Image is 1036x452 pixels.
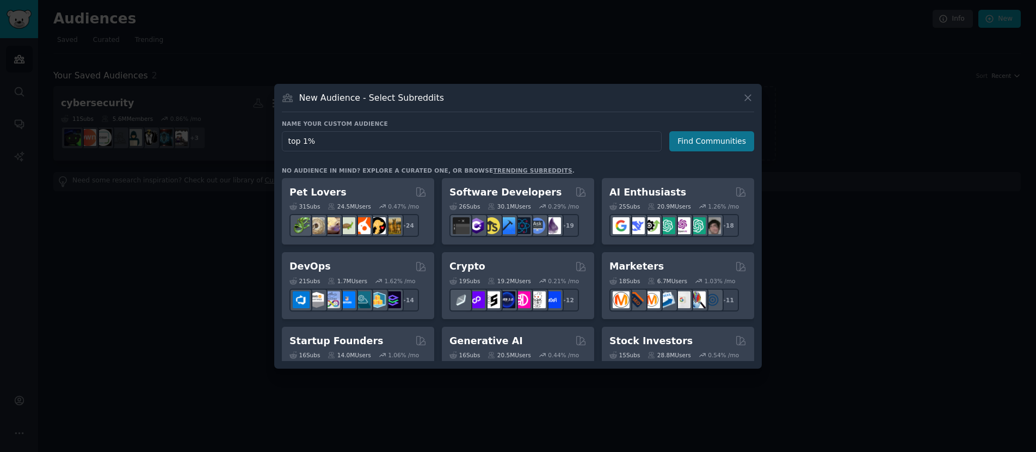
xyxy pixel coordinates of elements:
[488,351,531,359] div: 20.5M Users
[609,203,640,210] div: 25 Sub s
[548,277,579,285] div: 0.21 % /mo
[674,291,690,308] img: googleads
[548,203,579,210] div: 0.29 % /mo
[308,217,325,234] img: ballpython
[328,277,367,285] div: 1.7M Users
[493,167,572,174] a: trending subreddits
[643,291,660,308] img: AskMarketing
[556,289,579,311] div: + 12
[704,217,721,234] img: ArtificalIntelligence
[647,351,690,359] div: 28.8M Users
[328,203,371,210] div: 24.5M Users
[369,291,386,308] img: aws_cdk
[396,214,419,237] div: + 24
[548,351,579,359] div: 0.44 % /mo
[468,217,485,234] img: csharp
[674,217,690,234] img: OpenAIDev
[556,214,579,237] div: + 19
[289,334,383,348] h2: Startup Founders
[483,217,500,234] img: learnjavascript
[282,120,754,127] h3: Name your custom audience
[354,291,371,308] img: platformengineering
[708,203,739,210] div: 1.26 % /mo
[289,186,347,199] h2: Pet Lovers
[529,217,546,234] img: AskComputerScience
[628,217,645,234] img: DeepSeek
[449,260,485,273] h2: Crypto
[689,291,706,308] img: MarketingResearch
[669,131,754,151] button: Find Communities
[289,203,320,210] div: 31 Sub s
[468,291,485,308] img: 0xPolygon
[514,291,531,308] img: defiblockchain
[658,291,675,308] img: Emailmarketing
[628,291,645,308] img: bigseo
[293,217,310,234] img: herpetology
[647,203,690,210] div: 20.9M Users
[384,291,401,308] img: PlatformEngineers
[323,217,340,234] img: leopardgeckos
[388,203,419,210] div: 0.47 % /mo
[293,291,310,308] img: azuredevops
[323,291,340,308] img: Docker_DevOps
[498,291,515,308] img: web3
[338,291,355,308] img: DevOpsLinks
[453,217,470,234] img: software
[613,291,630,308] img: content_marketing
[544,291,561,308] img: defi_
[385,277,416,285] div: 1.62 % /mo
[299,92,444,103] h3: New Audience - Select Subreddits
[609,260,664,273] h2: Marketers
[354,217,371,234] img: cockatiel
[449,203,480,210] div: 26 Sub s
[483,291,500,308] img: ethstaker
[453,291,470,308] img: ethfinance
[488,203,531,210] div: 30.1M Users
[529,291,546,308] img: CryptoNews
[514,217,531,234] img: reactnative
[289,260,331,273] h2: DevOps
[488,277,531,285] div: 19.2M Users
[388,351,419,359] div: 1.06 % /mo
[689,217,706,234] img: chatgpt_prompts_
[369,217,386,234] img: PetAdvice
[449,277,480,285] div: 19 Sub s
[704,291,721,308] img: OnlineMarketing
[716,289,739,311] div: + 11
[308,291,325,308] img: AWS_Certified_Experts
[449,351,480,359] div: 16 Sub s
[609,186,686,199] h2: AI Enthusiasts
[289,277,320,285] div: 21 Sub s
[282,167,575,174] div: No audience in mind? Explore a curated one, or browse .
[498,217,515,234] img: iOSProgramming
[658,217,675,234] img: chatgpt_promptDesign
[716,214,739,237] div: + 18
[609,277,640,285] div: 18 Sub s
[609,334,693,348] h2: Stock Investors
[282,131,662,151] input: Pick a short name, like "Digital Marketers" or "Movie-Goers"
[705,277,736,285] div: 1.03 % /mo
[384,217,401,234] img: dogbreed
[328,351,371,359] div: 14.0M Users
[708,351,739,359] div: 0.54 % /mo
[544,217,561,234] img: elixir
[396,289,419,311] div: + 14
[647,277,687,285] div: 6.7M Users
[643,217,660,234] img: AItoolsCatalog
[338,217,355,234] img: turtle
[609,351,640,359] div: 15 Sub s
[289,351,320,359] div: 16 Sub s
[613,217,630,234] img: GoogleGeminiAI
[449,334,523,348] h2: Generative AI
[449,186,562,199] h2: Software Developers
